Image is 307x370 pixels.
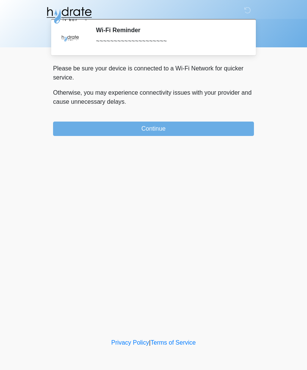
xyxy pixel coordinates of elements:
[53,122,254,136] button: Continue
[53,88,254,106] p: Otherwise, you may experience connectivity issues with your provider and cause unnecessary delays
[111,339,149,346] a: Privacy Policy
[53,64,254,82] p: Please be sure your device is connected to a Wi-Fi Network for quicker service.
[150,339,196,346] a: Terms of Service
[149,339,150,346] a: |
[45,6,92,25] img: Hydrate IV Bar - Fort Collins Logo
[59,27,81,49] img: Agent Avatar
[96,37,243,46] div: ~~~~~~~~~~~~~~~~~~~~
[125,98,126,105] span: .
